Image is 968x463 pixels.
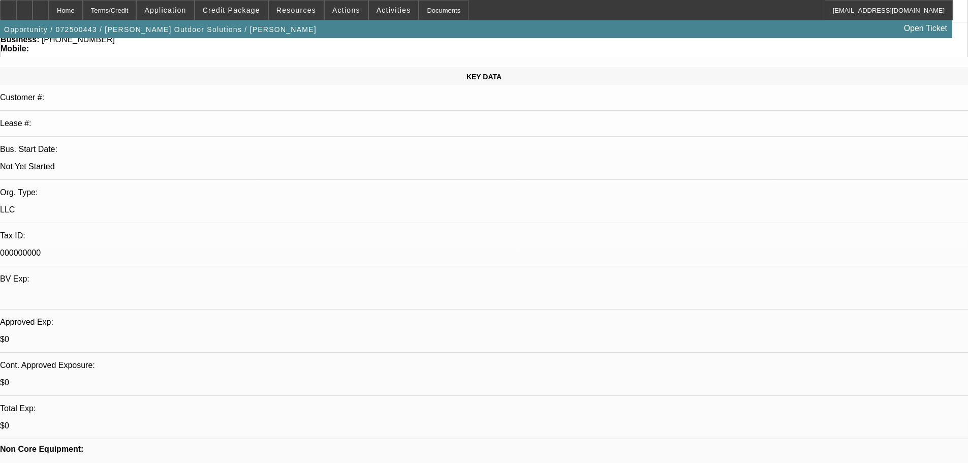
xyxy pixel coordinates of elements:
[195,1,268,20] button: Credit Package
[369,1,419,20] button: Activities
[900,20,951,37] a: Open Ticket
[144,6,186,14] span: Application
[377,6,411,14] span: Activities
[466,73,502,81] span: KEY DATA
[4,25,317,34] span: Opportunity / 072500443 / [PERSON_NAME] Outdoor Solutions / [PERSON_NAME]
[325,1,368,20] button: Actions
[276,6,316,14] span: Resources
[332,6,360,14] span: Actions
[1,44,29,53] strong: Mobile:
[269,1,324,20] button: Resources
[203,6,260,14] span: Credit Package
[137,1,194,20] button: Application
